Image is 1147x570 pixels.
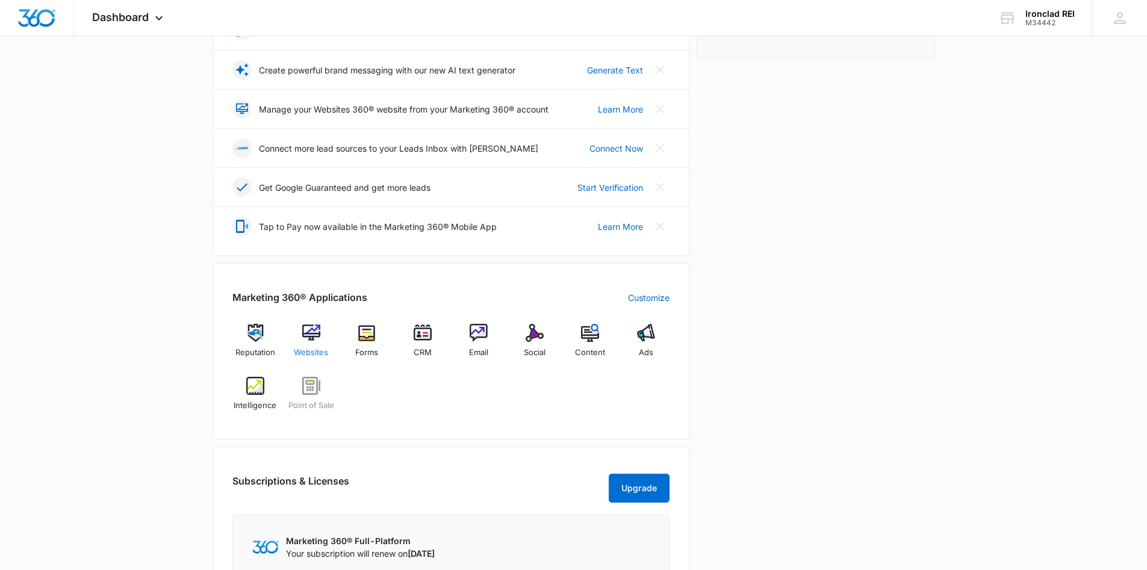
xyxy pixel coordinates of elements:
span: CRM [414,347,432,359]
a: Forms [344,324,390,367]
span: Dashboard [92,11,149,23]
p: Create powerful brand messaging with our new AI text generator [259,64,515,76]
a: Websites [288,324,334,367]
a: Point of Sale [288,377,334,420]
button: Close [650,138,670,158]
a: Ads [623,324,670,367]
span: Ads [639,347,653,359]
button: Close [650,178,670,197]
button: Close [650,60,670,79]
p: Connect more lead sources to your Leads Inbox with [PERSON_NAME] [259,142,538,155]
p: Your subscription will renew on [286,547,435,560]
button: Close [650,217,670,236]
a: Start Verification [577,181,643,194]
a: Learn More [598,103,643,116]
a: Customize [628,291,670,304]
div: account name [1025,9,1075,19]
a: Content [567,324,614,367]
span: Forms [355,347,378,359]
p: Marketing 360® Full-Platform [286,534,435,547]
a: Email [456,324,502,367]
a: CRM [400,324,446,367]
button: Upgrade [609,474,670,503]
a: Connect Now [589,142,643,155]
button: Close [650,99,670,119]
span: Point of Sale [288,400,334,412]
h2: Marketing 360® Applications [232,290,367,305]
h2: Subscriptions & Licenses [232,474,349,498]
a: Generate Text [587,64,643,76]
img: Marketing 360 Logo [252,541,279,553]
a: Learn More [598,220,643,233]
p: Manage your Websites 360® website from your Marketing 360® account [259,103,549,116]
div: account id [1025,19,1075,27]
p: Get Google Guaranteed and get more leads [259,181,431,194]
p: Tap to Pay now available in the Marketing 360® Mobile App [259,220,497,233]
a: Reputation [232,324,279,367]
span: Social [524,347,546,359]
a: Social [511,324,558,367]
span: Content [575,347,605,359]
span: Email [469,347,488,359]
span: Intelligence [234,400,276,412]
span: [DATE] [408,548,435,559]
a: Intelligence [232,377,279,420]
span: Websites [294,347,328,359]
span: Reputation [235,347,275,359]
